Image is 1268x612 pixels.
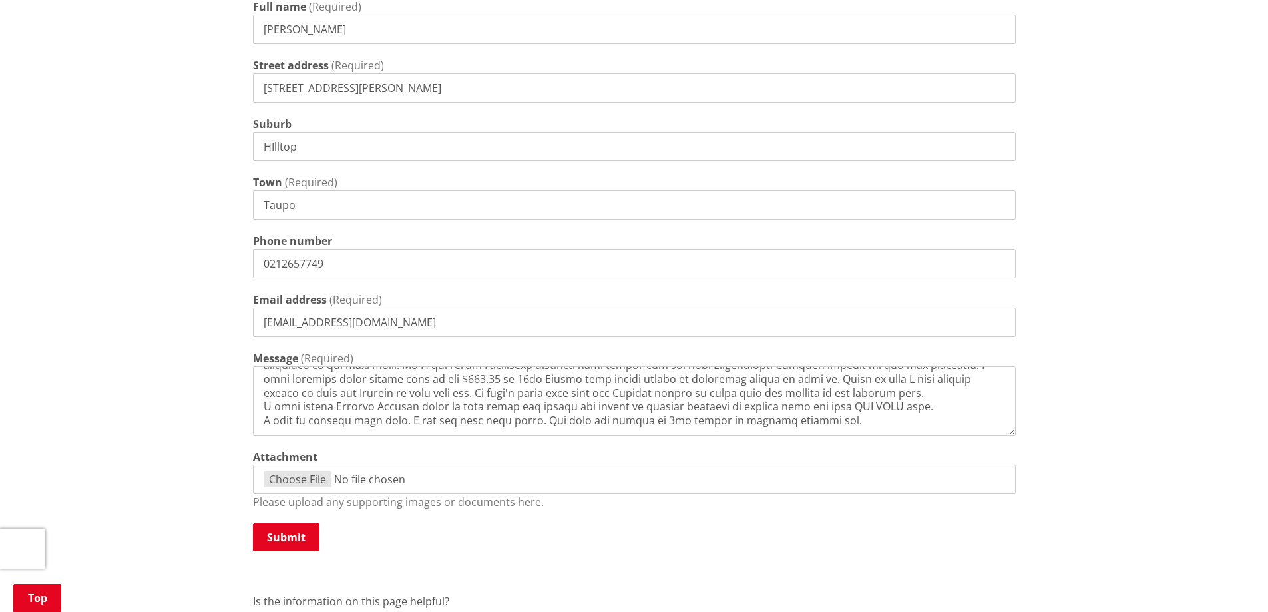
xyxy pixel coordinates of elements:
[253,494,1016,510] p: Please upload any supporting images or documents here.
[13,584,61,612] a: Top
[253,449,317,465] label: Attachment
[301,351,353,366] span: (Required)
[285,175,337,190] span: (Required)
[253,523,319,551] button: Submit
[253,350,298,366] label: Message
[331,58,384,73] span: (Required)
[253,308,1016,337] input: e.g. info@waidc.govt.nz
[253,249,1016,278] input: e.g. 0800 492 452
[1207,556,1255,604] iframe: Messenger Launcher
[253,593,1016,609] p: Is the information on this page helpful?
[253,292,327,308] label: Email address
[253,233,332,249] label: Phone number
[253,15,1016,44] input: e.g. John Smith
[253,57,329,73] label: Street address
[253,116,292,132] label: Suburb
[329,292,382,307] span: (Required)
[253,465,1016,494] input: file
[253,174,282,190] label: Town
